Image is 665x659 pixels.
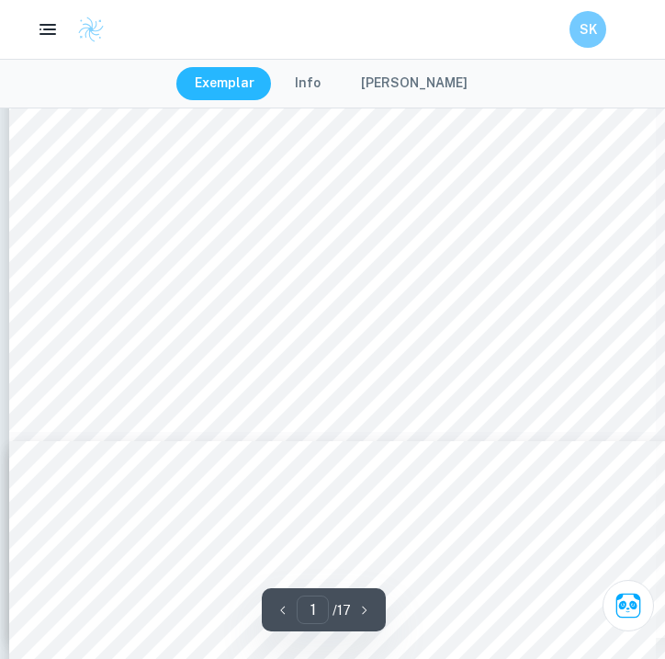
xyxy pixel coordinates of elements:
p: / 17 [332,600,351,620]
button: SK [569,11,606,48]
button: [PERSON_NAME] [343,67,486,100]
button: Ask Clai [603,580,654,631]
img: Clastify logo [77,16,105,43]
button: Info [276,67,339,100]
h6: SK [578,19,599,40]
a: Clastify logo [66,16,105,43]
button: Exemplar [176,67,273,100]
